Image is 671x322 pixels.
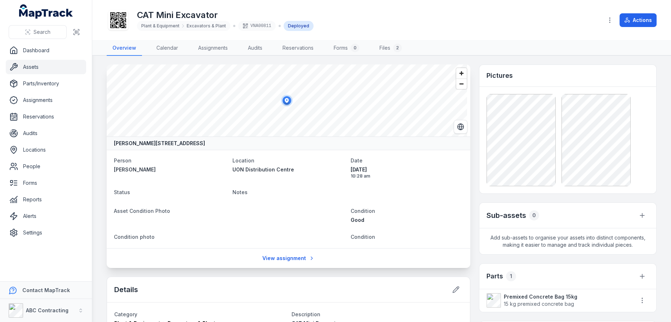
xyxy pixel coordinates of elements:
div: Deployed [284,21,314,31]
span: Search [34,28,50,36]
button: Zoom out [456,79,467,89]
strong: ABC Contracting [26,307,68,313]
a: Audits [242,41,268,56]
button: Actions [619,13,657,27]
strong: Premixed Concrete Bag 15kg [504,293,577,300]
span: [DATE] [351,166,463,173]
div: VNA00811 [238,21,276,31]
span: Date [351,157,363,164]
button: Switch to Satellite View [454,120,467,134]
a: People [6,159,86,174]
a: Settings [6,225,86,240]
span: Condition [351,208,375,214]
span: Status [114,189,130,195]
h3: Parts [486,271,503,281]
span: 10:28 am [351,173,463,179]
a: Locations [6,143,86,157]
strong: [PERSON_NAME][STREET_ADDRESS] [114,140,205,147]
a: Reservations [277,41,319,56]
div: 0 [529,210,539,220]
a: [PERSON_NAME] [114,166,226,173]
a: Overview [107,41,142,56]
span: Location [232,157,254,164]
span: Person [114,157,132,164]
span: Category [114,311,137,317]
canvas: Map [107,64,467,137]
a: Premixed Concrete Bag 15kg15 kg premixed concrete bag [486,293,628,308]
h2: Details [114,285,138,295]
a: Assignments [192,41,234,56]
div: 2 [393,44,402,52]
span: Description [292,311,320,317]
a: Calendar [151,41,184,56]
div: 1 [506,271,516,281]
a: Alerts [6,209,86,223]
span: Good [351,217,364,223]
span: Excavators & Plant [187,23,226,29]
a: MapTrack [19,4,73,19]
a: Assignments [6,93,86,107]
button: Zoom in [456,68,467,79]
a: Forms [6,176,86,190]
span: Condition photo [114,234,155,240]
span: UON Distribution Centre [232,166,294,173]
span: Condition [351,234,375,240]
a: Audits [6,126,86,140]
a: Dashboard [6,43,86,58]
time: 19/09/2025, 10:28:01 am [351,166,463,179]
a: Reports [6,192,86,207]
span: Add sub-assets to organise your assets into distinct components, making it easier to manage and t... [479,228,656,254]
a: Files2 [374,41,408,56]
h1: CAT Mini Excavator [137,9,314,21]
span: Plant & Equipment [141,23,179,29]
span: Asset Condition Photo [114,208,170,214]
a: Parts/Inventory [6,76,86,91]
a: UON Distribution Centre [232,166,345,173]
a: Assets [6,60,86,74]
button: Search [9,25,67,39]
span: Notes [232,189,247,195]
div: 0 [351,44,359,52]
h3: Pictures [486,71,513,81]
a: Reservations [6,109,86,124]
h2: Sub-assets [486,210,526,220]
a: Forms0 [328,41,365,56]
a: View assignment [258,251,319,265]
span: 15 kg premixed concrete bag [504,300,577,308]
strong: Contact MapTrack [22,287,70,293]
